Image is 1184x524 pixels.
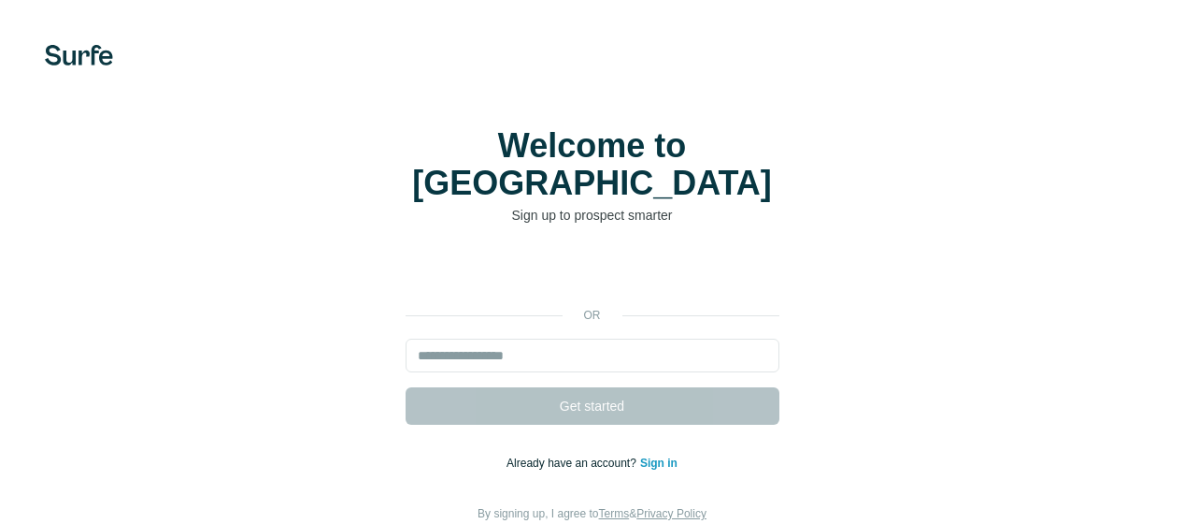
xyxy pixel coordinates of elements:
p: or [563,307,622,324]
iframe: Sign in with Google Button [396,253,789,294]
span: By signing up, I agree to & [478,507,706,520]
p: Sign up to prospect smarter [406,206,779,225]
span: Already have an account? [506,457,640,470]
a: Terms [599,507,630,520]
a: Sign in [640,457,678,470]
img: Surfe's logo [45,45,113,65]
h1: Welcome to [GEOGRAPHIC_DATA] [406,127,779,202]
a: Privacy Policy [636,507,706,520]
